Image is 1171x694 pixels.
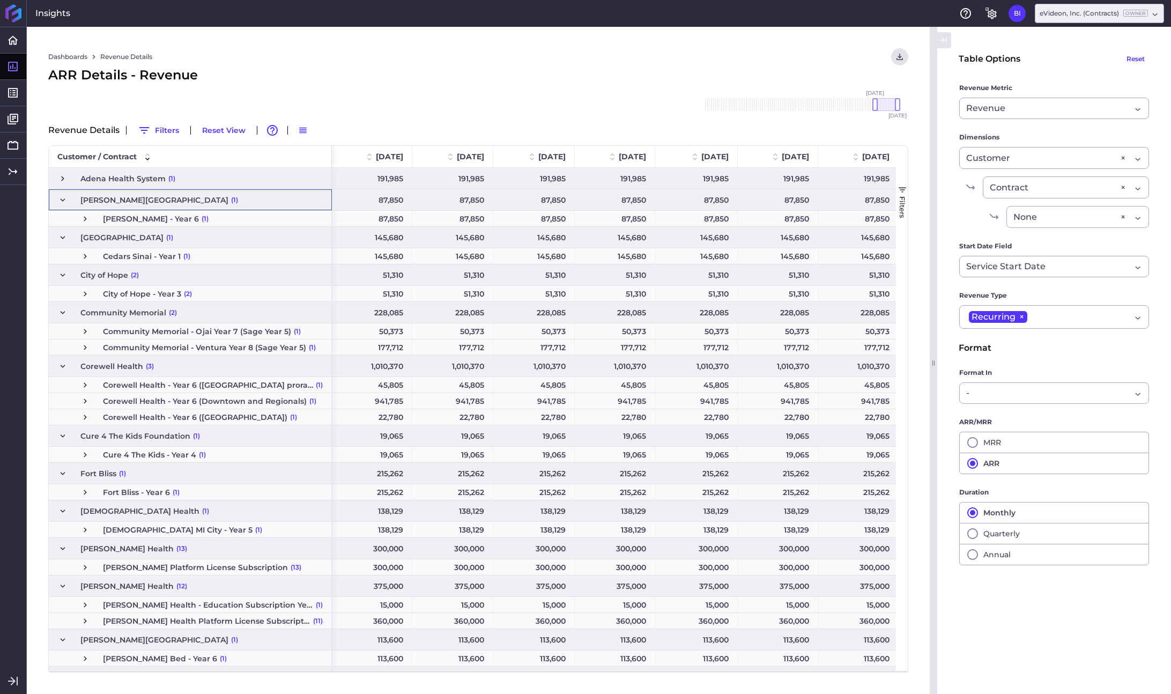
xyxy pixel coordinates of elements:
div: 138,129 [655,522,738,537]
div: 51,310 [412,264,493,285]
div: 1,010,370 [575,356,655,376]
div: Press SPACE to select this row. [49,339,332,356]
div: 87,850 [493,211,575,226]
div: Press SPACE to select this row. [49,323,332,339]
span: Dimensions [959,132,999,143]
div: 14,450 [575,667,655,688]
div: Press SPACE to select this row. [49,575,332,597]
div: 19,065 [493,447,575,462]
div: 375,000 [412,575,493,596]
div: 941,785 [412,393,493,409]
div: 145,680 [412,227,493,248]
div: 50,373 [818,323,899,339]
div: Press SPACE to select this row. [49,613,332,629]
span: [DATE] [538,152,566,161]
div: 300,000 [493,559,575,575]
button: User Menu [1009,5,1026,22]
div: 138,129 [493,500,575,521]
span: [DATE] [701,152,729,161]
span: Adena Health System [80,168,166,189]
div: 138,129 [818,522,899,537]
div: 215,262 [493,484,575,500]
span: [DATE] [866,91,884,96]
div: Dropdown select [959,256,1149,277]
div: 360,000 [332,613,412,629]
div: 50,373 [332,323,412,339]
button: Monthly [959,502,1149,523]
div: 51,310 [655,286,738,301]
div: 45,805 [738,377,818,393]
div: 300,000 [655,538,738,559]
div: Press SPACE to select this row. [49,189,332,211]
div: Press SPACE to select this row. [49,538,332,559]
div: 19,065 [818,447,899,462]
div: 87,850 [655,189,738,210]
div: 87,850 [575,211,655,226]
div: 19,065 [738,447,818,462]
div: 51,310 [818,286,899,301]
div: 19,065 [818,425,899,446]
div: 300,000 [412,559,493,575]
button: Help [957,5,974,22]
div: 215,262 [655,463,738,484]
span: [DATE] [862,152,890,161]
div: 87,850 [412,211,493,226]
div: 177,712 [738,339,818,355]
div: 215,262 [738,484,818,500]
div: 138,129 [575,500,655,521]
div: 113,600 [818,651,899,666]
div: 22,780 [412,409,493,425]
div: 15,000 [493,597,575,612]
div: 113,600 [655,629,738,650]
div: 138,129 [412,522,493,537]
div: 300,000 [575,559,655,575]
div: Dropdown select [983,176,1149,198]
div: 177,712 [493,339,575,355]
div: 215,262 [575,463,655,484]
div: 360,000 [738,613,818,629]
div: 215,262 [818,463,899,484]
div: eVideon, Inc. (Contracts) [1040,9,1148,18]
div: 51,310 [493,264,575,285]
div: 51,310 [332,264,412,285]
div: 941,785 [575,393,655,409]
div: 14,450 [493,667,575,688]
div: 145,680 [332,248,412,264]
div: 941,785 [332,393,412,409]
div: Table Options [959,53,1020,65]
div: 51,310 [493,286,575,301]
div: 177,712 [575,339,655,355]
div: 1,010,370 [493,356,575,376]
div: Revenue Details [48,122,908,139]
div: 51,310 [575,264,655,285]
div: 22,780 [818,409,899,425]
div: 300,000 [738,559,818,575]
div: 138,129 [575,522,655,537]
div: 19,065 [332,425,412,446]
div: 375,000 [332,575,412,596]
div: 300,000 [575,538,655,559]
button: MRR [959,432,1149,453]
div: 14,450 [412,667,493,688]
span: [DATE] [888,113,907,119]
div: 138,129 [738,500,818,521]
div: 87,850 [738,189,818,210]
div: 45,805 [493,377,575,393]
div: 145,680 [655,227,738,248]
div: 22,780 [575,409,655,425]
div: 50,373 [738,323,818,339]
div: 51,310 [575,286,655,301]
div: 1,010,370 [818,356,899,376]
div: 145,680 [493,227,575,248]
div: 177,712 [655,339,738,355]
div: 228,085 [655,302,738,323]
div: 360,000 [818,613,899,629]
div: 14,450 [738,667,818,688]
div: 215,262 [493,463,575,484]
div: Dropdown select [1006,206,1149,228]
div: Press SPACE to select this row. [49,302,332,323]
div: Press SPACE to select this row. [49,463,332,484]
div: 87,850 [493,189,575,210]
div: 113,600 [575,651,655,666]
div: 1,010,370 [332,356,412,376]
